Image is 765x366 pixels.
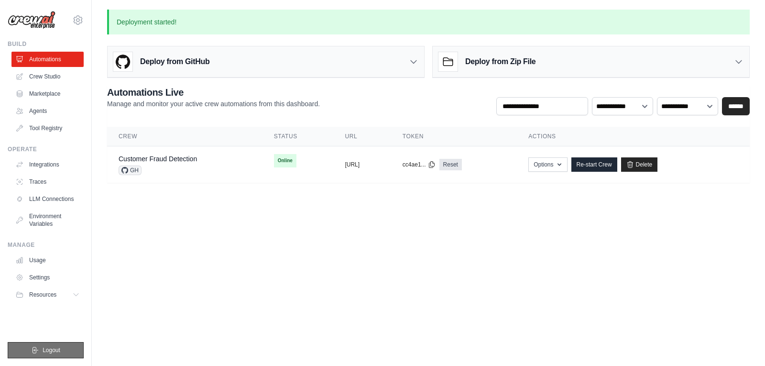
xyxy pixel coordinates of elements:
[274,154,296,167] span: Online
[8,342,84,358] button: Logout
[43,346,60,354] span: Logout
[11,174,84,189] a: Traces
[465,56,535,67] h3: Deploy from Zip File
[517,127,750,146] th: Actions
[391,127,517,146] th: Token
[29,291,56,299] span: Resources
[333,127,391,146] th: URL
[8,145,84,153] div: Operate
[403,161,436,168] button: cc4ae1...
[11,121,84,136] a: Tool Registry
[107,86,320,99] h2: Automations Live
[119,155,197,163] a: Customer Fraud Detection
[11,209,84,232] a: Environment Variables
[262,127,334,146] th: Status
[8,241,84,249] div: Manage
[113,52,132,71] img: GitHub Logo
[11,103,84,119] a: Agents
[11,157,84,172] a: Integrations
[119,166,142,175] span: GH
[107,10,750,34] p: Deployment started!
[621,157,658,172] a: Delete
[8,40,84,48] div: Build
[11,270,84,285] a: Settings
[11,69,84,84] a: Crew Studio
[571,157,617,172] a: Re-start Crew
[107,99,320,109] p: Manage and monitor your active crew automations from this dashboard.
[107,127,262,146] th: Crew
[439,159,462,170] a: Reset
[11,287,84,302] button: Resources
[11,253,84,268] a: Usage
[8,11,55,29] img: Logo
[11,52,84,67] a: Automations
[140,56,209,67] h3: Deploy from GitHub
[11,86,84,101] a: Marketplace
[11,191,84,207] a: LLM Connections
[528,157,567,172] button: Options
